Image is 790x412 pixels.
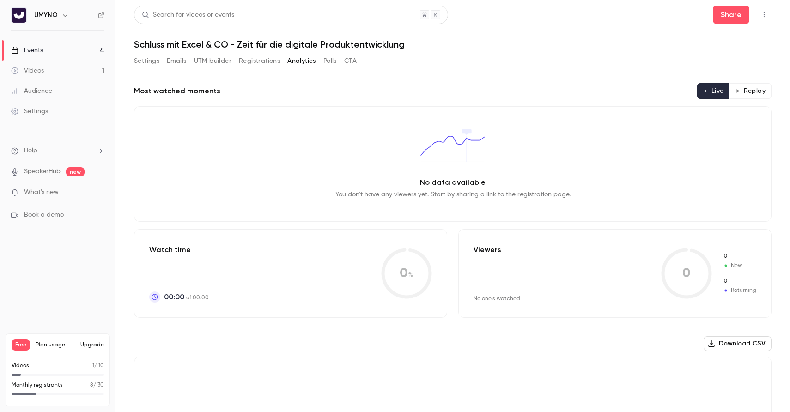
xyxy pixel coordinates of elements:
p: Watch time [149,244,209,255]
button: Share [713,6,749,24]
li: help-dropdown-opener [11,146,104,156]
span: Free [12,339,30,351]
p: No data available [420,177,486,188]
h1: Schluss mit Excel & CO - Zeit für die digitale Produktentwicklung [134,39,772,50]
span: Plan usage [36,341,75,349]
p: Videos [12,362,29,370]
span: New [723,252,756,261]
span: Returning [723,286,756,295]
button: CTA [344,54,357,68]
p: / 30 [90,381,104,389]
button: Replay [729,83,772,99]
span: Returning [723,277,756,285]
button: Registrations [239,54,280,68]
button: Analytics [287,54,316,68]
p: Monthly registrants [12,381,63,389]
button: Upgrade [80,341,104,349]
button: Live [697,83,730,99]
img: UMYNO [12,8,26,23]
div: Search for videos or events [142,10,234,20]
span: 00:00 [164,291,184,303]
button: Emails [167,54,186,68]
p: of 00:00 [164,291,209,303]
div: Audience [11,86,52,96]
div: No one's watched [474,295,520,303]
span: new [66,167,85,176]
p: Viewers [474,244,501,255]
div: Videos [11,66,44,75]
div: Events [11,46,43,55]
div: Settings [11,107,48,116]
button: Settings [134,54,159,68]
button: UTM builder [194,54,231,68]
a: SpeakerHub [24,167,61,176]
p: / 10 [92,362,104,370]
span: Book a demo [24,210,64,220]
button: Download CSV [704,336,772,351]
h2: Most watched moments [134,85,220,97]
span: 1 [92,363,94,369]
p: You don't have any viewers yet. Start by sharing a link to the registration page. [335,190,571,199]
button: Polls [323,54,337,68]
span: What's new [24,188,59,197]
span: Help [24,146,37,156]
span: 8 [90,382,93,388]
span: New [723,261,756,270]
h6: UMYNO [34,11,58,20]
